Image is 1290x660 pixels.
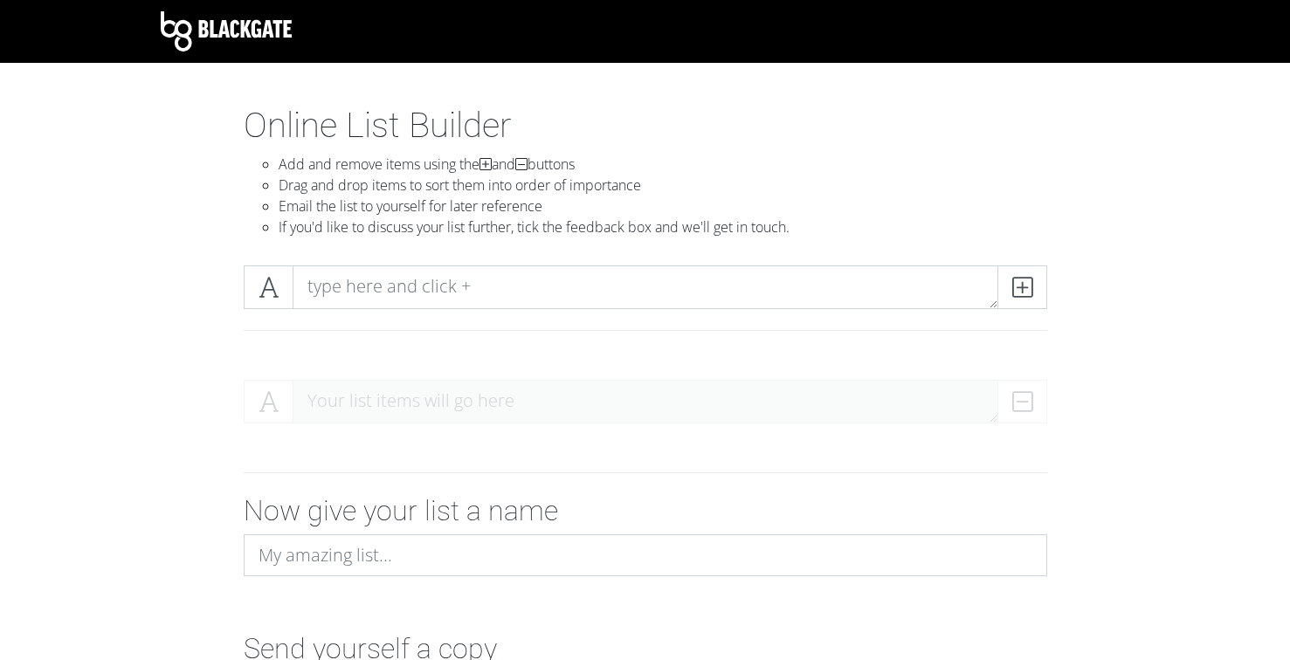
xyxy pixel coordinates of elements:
[279,217,1047,237] li: If you'd like to discuss your list further, tick the feedback box and we'll get in touch.
[279,154,1047,175] li: Add and remove items using the and buttons
[279,196,1047,217] li: Email the list to yourself for later reference
[244,534,1047,576] input: My amazing list...
[161,11,292,52] img: Blackgate
[279,175,1047,196] li: Drag and drop items to sort them into order of importance
[244,105,1047,147] h1: Online List Builder
[244,494,1047,527] h2: Now give your list a name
